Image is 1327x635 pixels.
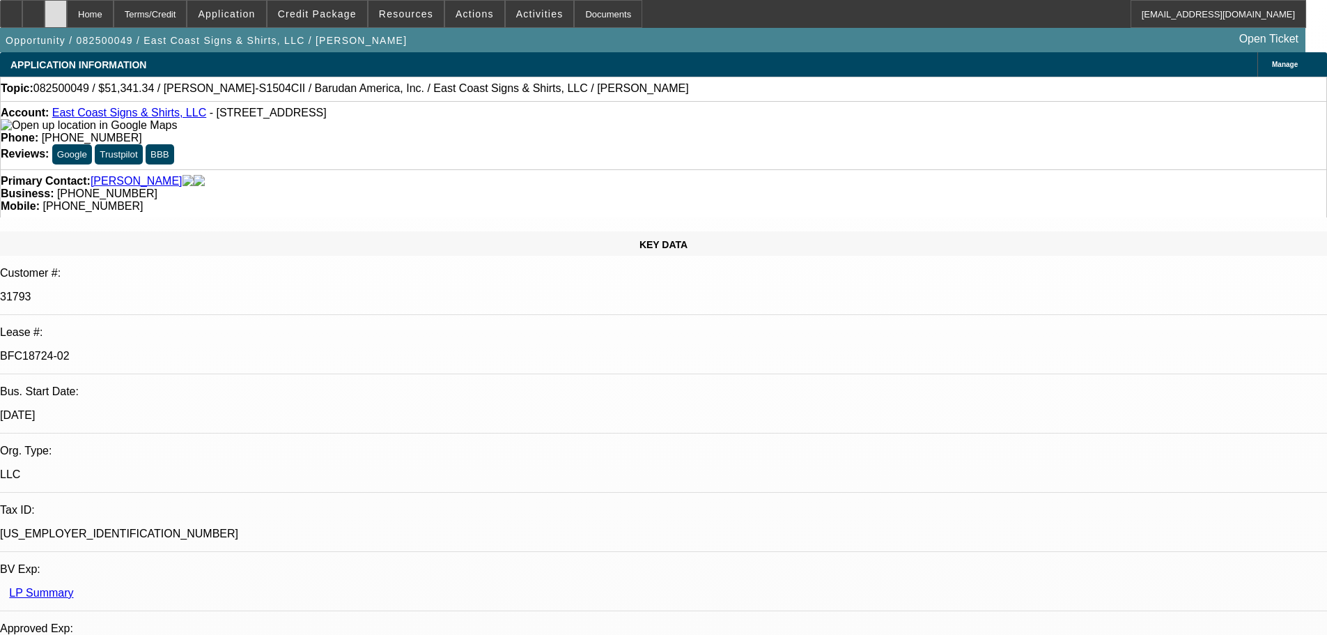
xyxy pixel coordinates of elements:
[379,8,433,20] span: Resources
[10,59,146,70] span: APPLICATION INFORMATION
[1,148,49,160] strong: Reviews:
[146,144,174,165] button: BBB
[9,587,73,599] a: LP Summary
[445,1,504,27] button: Actions
[1,107,49,118] strong: Account:
[6,35,407,46] span: Opportunity / 082500049 / East Coast Signs & Shirts, LLC / [PERSON_NAME]
[57,188,157,199] span: [PHONE_NUMBER]
[210,107,327,118] span: - [STREET_ADDRESS]
[198,8,255,20] span: Application
[33,82,689,95] span: 082500049 / $51,341.34 / [PERSON_NAME]-S1504CII / Barudan America, Inc. / East Coast Signs & Shir...
[368,1,444,27] button: Resources
[95,144,142,165] button: Trustpilot
[52,144,92,165] button: Google
[639,239,688,250] span: KEY DATA
[1,188,54,199] strong: Business:
[516,8,564,20] span: Activities
[1,200,40,212] strong: Mobile:
[194,175,205,188] img: linkedin-icon.png
[52,107,206,118] a: East Coast Signs & Shirts, LLC
[278,8,357,20] span: Credit Package
[42,132,142,144] span: [PHONE_NUMBER]
[1234,27,1304,51] a: Open Ticket
[1,82,33,95] strong: Topic:
[456,8,494,20] span: Actions
[1,119,177,132] img: Open up location in Google Maps
[1,132,38,144] strong: Phone:
[183,175,194,188] img: facebook-icon.png
[91,175,183,188] a: [PERSON_NAME]
[1272,61,1298,68] span: Manage
[1,119,177,131] a: View Google Maps
[42,200,143,212] span: [PHONE_NUMBER]
[1,175,91,188] strong: Primary Contact:
[267,1,367,27] button: Credit Package
[506,1,574,27] button: Activities
[187,1,265,27] button: Application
